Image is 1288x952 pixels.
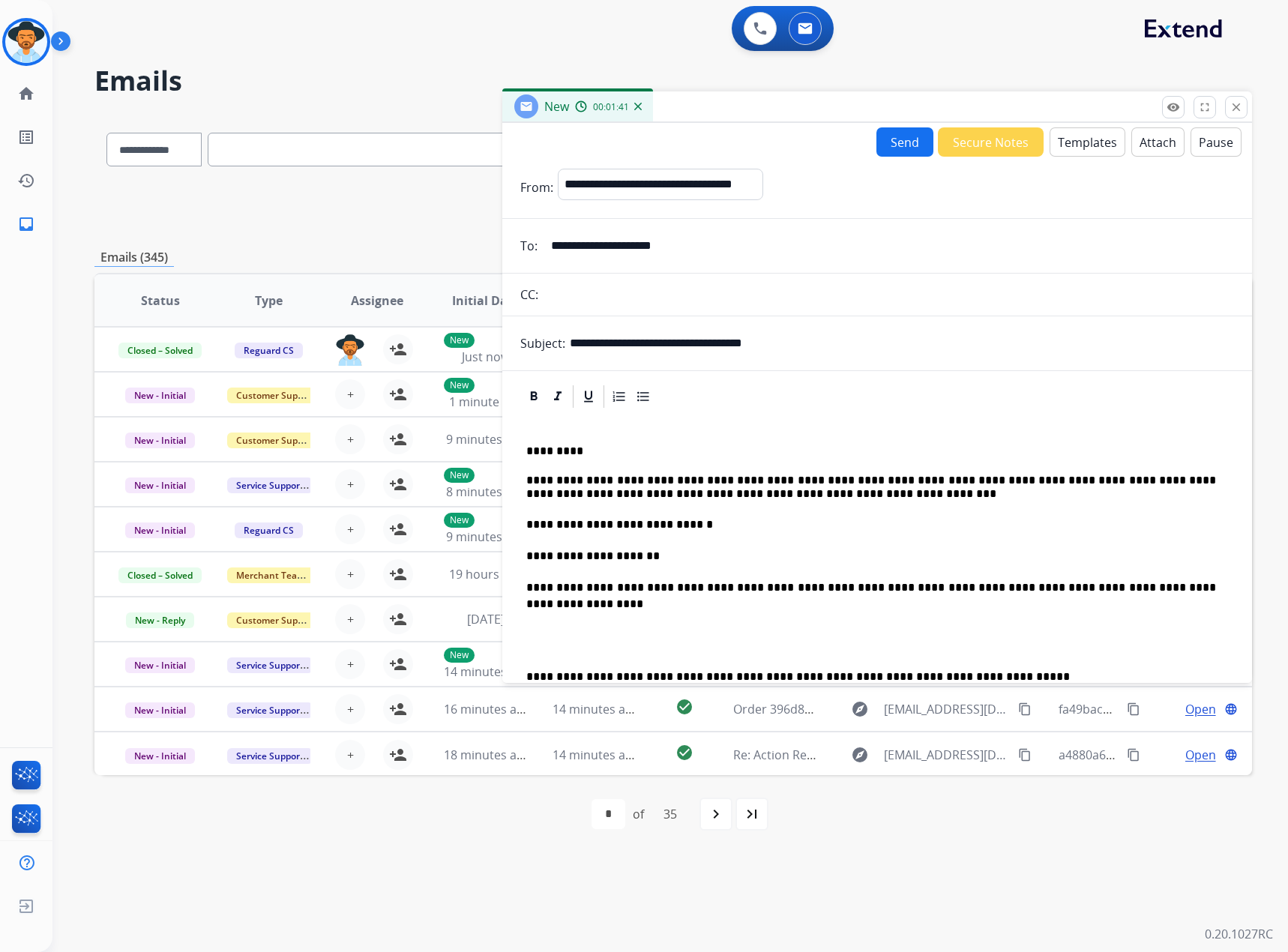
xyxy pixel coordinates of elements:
[255,292,283,310] span: Type
[235,343,303,358] span: Reguard CS
[1191,127,1242,157] button: Pause
[17,128,35,146] mat-icon: list_alt
[118,343,202,358] span: Closed – Solved
[17,215,35,233] mat-icon: inbox
[1131,127,1185,157] button: Attach
[125,748,195,764] span: New - Initial
[335,424,365,454] button: +
[520,178,553,196] p: From:
[227,612,325,628] span: Customer Support
[227,748,313,764] span: Service Support
[389,520,407,538] mat-icon: person_add
[126,612,194,628] span: New - Reply
[520,237,538,255] p: To:
[125,433,195,448] span: New - Initial
[1127,748,1140,762] mat-icon: content_copy
[94,248,174,267] p: Emails (345)
[577,385,600,408] div: Underline
[347,700,354,718] span: +
[335,334,365,366] img: agent-avatar
[1224,702,1238,716] mat-icon: language
[389,385,407,403] mat-icon: person_add
[125,388,195,403] span: New - Initial
[335,514,365,544] button: +
[335,559,365,589] button: +
[1185,700,1216,718] span: Open
[17,85,35,103] mat-icon: home
[446,431,526,448] span: 9 minutes ago
[884,746,1011,764] span: [EMAIL_ADDRESS][DOMAIN_NAME]
[335,604,365,634] button: +
[125,702,195,718] span: New - Initial
[335,379,365,409] button: +
[444,663,531,680] span: 14 minutes ago
[675,698,693,716] mat-icon: check_circle
[335,649,365,679] button: +
[1198,100,1212,114] mat-icon: fullscreen
[520,286,538,304] p: CC:
[389,565,407,583] mat-icon: person_add
[876,127,933,157] button: Send
[444,468,475,483] p: New
[884,700,1011,718] span: [EMAIL_ADDRESS][DOMAIN_NAME]
[544,98,569,115] span: New
[733,701,1002,717] span: Order 396d85b5-adb9-4d76-810d-1f174372298a
[1059,747,1288,763] span: a4880a6a-d9bf-4bbe-b57f-8207e78a9d54
[94,66,1252,96] h2: Emails
[851,700,869,718] mat-icon: explore
[444,648,475,663] p: New
[389,700,407,718] mat-icon: person_add
[1205,925,1273,943] p: 0.20.1027RC
[444,378,475,393] p: New
[1018,748,1032,762] mat-icon: content_copy
[553,747,640,763] span: 14 minutes ago
[1050,127,1125,157] button: Templates
[347,430,354,448] span: +
[125,657,195,673] span: New - Initial
[347,655,354,673] span: +
[335,469,365,499] button: +
[462,349,510,365] span: Just now
[608,385,631,408] div: Ordered List
[1167,100,1180,114] mat-icon: remove_red_eye
[449,566,523,582] span: 19 hours ago
[1127,702,1140,716] mat-icon: content_copy
[449,394,523,410] span: 1 minute ago
[851,746,869,764] mat-icon: explore
[633,805,644,823] div: of
[1224,748,1238,762] mat-icon: language
[675,744,693,762] mat-icon: check_circle
[351,292,403,310] span: Assignee
[347,520,354,538] span: +
[227,433,325,448] span: Customer Support
[1185,746,1216,764] span: Open
[335,694,365,724] button: +
[520,334,565,352] p: Subject:
[452,292,520,310] span: Initial Date
[389,655,407,673] mat-icon: person_add
[227,477,313,493] span: Service Support
[347,475,354,493] span: +
[446,483,526,500] span: 8 minutes ago
[118,567,202,583] span: Closed – Solved
[444,513,475,528] p: New
[335,740,365,770] button: +
[632,385,654,408] div: Bullet List
[444,701,531,717] span: 16 minutes ago
[347,610,354,628] span: +
[707,805,725,823] mat-icon: navigate_next
[125,477,195,493] span: New - Initial
[389,475,407,493] mat-icon: person_add
[125,522,195,538] span: New - Initial
[347,385,354,403] span: +
[227,702,313,718] span: Service Support
[347,746,354,764] span: +
[1230,100,1243,114] mat-icon: close
[444,333,475,348] p: New
[347,565,354,583] span: +
[651,799,689,829] div: 35
[235,522,303,538] span: Reguard CS
[938,127,1044,157] button: Secure Notes
[389,340,407,358] mat-icon: person_add
[444,747,531,763] span: 18 minutes ago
